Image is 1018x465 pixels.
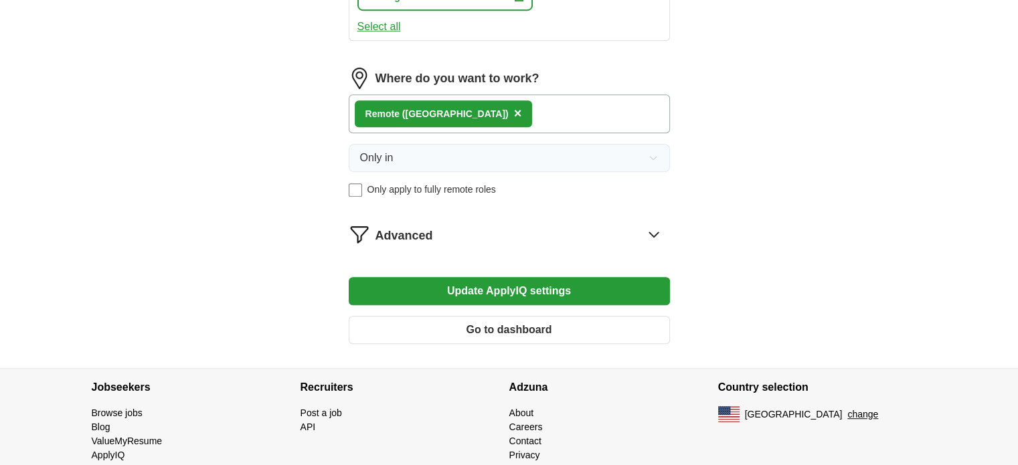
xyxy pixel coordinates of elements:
a: ValueMyResume [92,436,163,446]
div: Remote ([GEOGRAPHIC_DATA]) [365,107,509,121]
a: Post a job [301,407,342,418]
button: Only in [349,144,670,172]
button: Select all [357,19,401,35]
a: Careers [509,422,543,432]
a: About [509,407,534,418]
a: API [301,422,316,432]
a: Privacy [509,450,540,460]
button: change [847,407,878,422]
button: × [514,104,522,124]
img: filter [349,223,370,245]
label: Where do you want to work? [375,70,539,88]
a: ApplyIQ [92,450,125,460]
img: location.png [349,68,370,89]
img: US flag [718,406,740,422]
button: Go to dashboard [349,316,670,344]
span: Only in [360,150,394,166]
a: Blog [92,422,110,432]
input: Only apply to fully remote roles [349,183,362,197]
span: Advanced [375,227,433,245]
h4: Country selection [718,369,927,406]
a: Contact [509,436,541,446]
a: Browse jobs [92,407,143,418]
button: Update ApplyIQ settings [349,277,670,305]
span: Only apply to fully remote roles [367,183,496,197]
span: × [514,106,522,120]
span: [GEOGRAPHIC_DATA] [745,407,843,422]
